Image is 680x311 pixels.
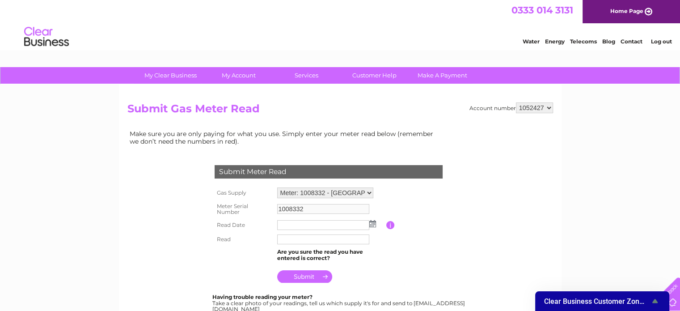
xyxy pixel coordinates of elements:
[369,220,376,227] img: ...
[212,218,275,232] th: Read Date
[602,38,615,45] a: Blog
[570,38,597,45] a: Telecoms
[523,38,540,45] a: Water
[202,67,275,84] a: My Account
[275,247,386,264] td: Are you sure the read you have entered is correct?
[24,23,69,51] img: logo.png
[270,67,343,84] a: Services
[129,5,552,43] div: Clear Business is a trading name of Verastar Limited (registered in [GEOGRAPHIC_DATA] No. 3667643...
[212,200,275,218] th: Meter Serial Number
[469,102,553,113] div: Account number
[212,185,275,200] th: Gas Supply
[545,38,565,45] a: Energy
[386,221,395,229] input: Information
[544,296,660,307] button: Show survey - Clear Business Customer Zone Survey
[650,38,672,45] a: Log out
[511,4,573,16] a: 0333 014 3131
[212,232,275,247] th: Read
[621,38,642,45] a: Contact
[277,270,332,283] input: Submit
[134,67,207,84] a: My Clear Business
[215,165,443,179] div: Submit Meter Read
[127,128,440,147] td: Make sure you are only paying for what you use. Simply enter your meter read below (remember we d...
[405,67,479,84] a: Make A Payment
[338,67,411,84] a: Customer Help
[212,294,313,300] b: Having trouble reading your meter?
[127,102,553,119] h2: Submit Gas Meter Read
[544,297,650,306] span: Clear Business Customer Zone Survey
